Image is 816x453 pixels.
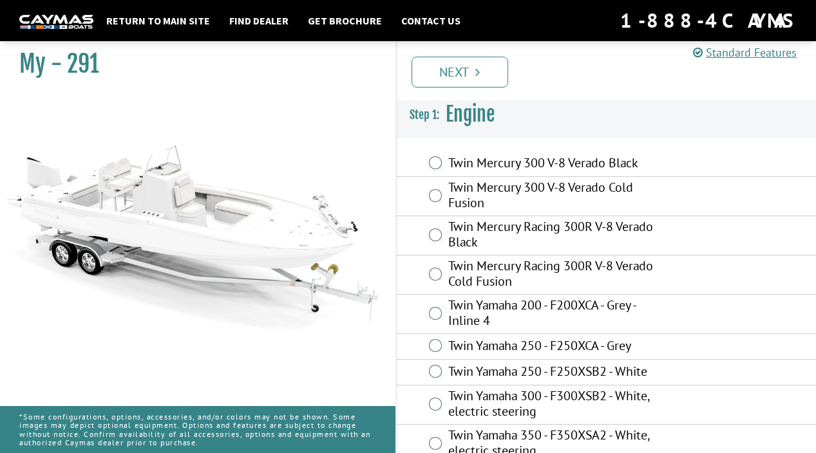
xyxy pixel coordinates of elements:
[448,155,669,174] label: Twin Mercury 300 V-8 Verado Black
[19,50,363,79] h1: My - 291
[19,406,376,453] p: *Some configurations, options, accessories, and/or colors may not be shown. Some images may depic...
[301,12,388,29] a: Get Brochure
[448,364,669,382] label: Twin Yamaha 250 - F250XSB2 - White
[448,219,669,253] label: Twin Mercury Racing 300R V-8 Verado Black
[19,15,93,28] img: white-logo-c9c8dbefe5ff5ceceb0f0178aa75bf4bb51f6bca0971e226c86eb53dfe498488.png
[448,258,669,292] label: Twin Mercury Racing 300R V-8 Verado Cold Fusion
[448,297,669,331] label: Twin Yamaha 200 - F200XCA - Grey - Inline 4
[448,388,669,422] label: Twin Yamaha 300 - F300XSB2 - White, electric steering
[412,57,508,88] a: Next
[100,12,216,29] a: Return to main site
[620,6,797,35] div: 1-888-4CAYMAS
[693,45,797,60] a: Standard Features
[395,12,467,29] a: Contact Us
[448,338,669,356] label: Twin Yamaha 250 - F250XCA - Grey
[448,180,669,214] label: Twin Mercury 300 V-8 Verado Cold Fusion
[223,12,295,29] a: Find Dealer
